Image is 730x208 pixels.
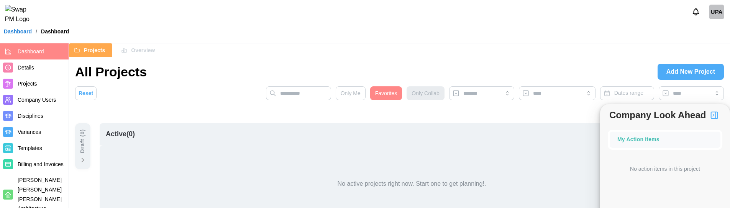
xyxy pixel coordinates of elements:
[106,129,135,140] div: Active ( 0 )
[709,5,724,19] a: Umar platform admin
[79,87,93,100] span: Reset
[608,165,722,173] div: No action items in this project
[4,29,32,34] a: Dashboard
[116,43,162,57] button: Overview
[600,86,654,100] button: Dates range
[617,135,659,144] div: My Action Items
[18,48,44,54] span: Dashboard
[5,5,36,24] img: Swap PM Logo
[336,86,366,100] button: Only Me
[75,86,97,100] button: Reset
[79,129,87,153] div: Draft ( 0 )
[41,29,69,34] div: Dashboard
[338,179,486,189] div: No active projects right now. Start one to get planning!.
[18,97,56,103] span: Company Users
[710,111,719,120] img: Project Look Ahead Button
[75,63,147,80] h1: All Projects
[375,87,397,100] span: Favorites
[69,43,112,57] button: Projects
[18,161,64,167] span: Billing and Invoices
[131,44,155,57] span: Overview
[18,129,41,135] span: Variances
[36,29,37,34] div: /
[18,64,34,71] span: Details
[614,90,643,96] span: Dates range
[84,44,105,57] span: Projects
[609,108,706,122] div: Company Look Ahead
[658,64,724,80] a: Add New Project
[709,5,724,19] div: UPA
[18,145,42,151] span: Templates
[18,81,37,87] span: Projects
[341,87,361,100] span: Only Me
[18,113,43,119] span: Disciplines
[370,86,402,100] button: Favorites
[708,109,721,122] button: Project Look Ahead Button
[666,64,715,79] span: Add New Project
[689,5,702,18] button: Notifications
